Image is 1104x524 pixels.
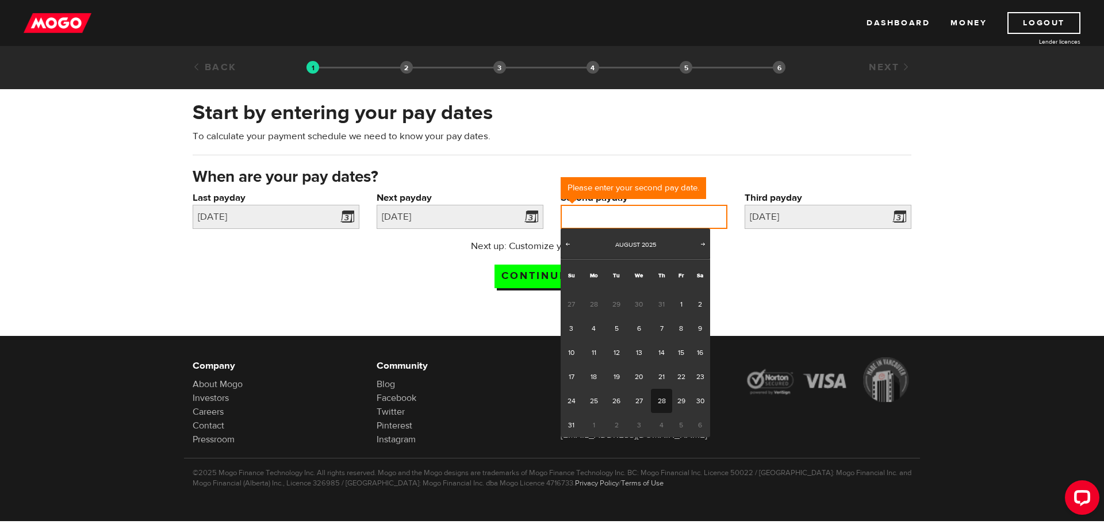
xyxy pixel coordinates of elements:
span: Prev [563,239,572,248]
a: 11 [582,341,605,365]
span: 27 [561,292,582,316]
a: 16 [690,341,710,365]
span: 5 [672,413,690,437]
a: 13 [627,341,651,365]
p: To calculate your payment schedule we need to know your pay dates. [193,129,911,143]
a: Facebook [377,392,416,404]
a: Investors [193,392,229,404]
a: 3 [561,316,582,341]
a: 21 [651,365,672,389]
span: 31 [651,292,672,316]
a: Prev [562,239,573,251]
a: 20 [627,365,651,389]
a: 31 [561,413,582,437]
a: 29 [672,389,690,413]
span: 30 [627,292,651,316]
a: 17 [561,365,582,389]
a: Instagram [377,434,416,445]
a: Privacy Policy [575,479,619,488]
label: Next payday [377,191,543,205]
a: Next [869,61,911,74]
a: Lender licences [994,37,1080,46]
label: Last payday [193,191,359,205]
a: Pressroom [193,434,235,445]
a: Logout [1007,12,1080,34]
h2: Start by entering your pay dates [193,101,911,125]
a: Money [950,12,987,34]
a: Terms of Use [621,479,664,488]
span: Friday [678,271,684,279]
a: 6 [627,316,651,341]
a: Twitter [377,406,405,418]
a: 19 [605,365,627,389]
a: Blog [377,378,395,390]
a: 10 [561,341,582,365]
a: Contact [193,420,224,431]
a: 26 [605,389,627,413]
span: Monday [590,271,598,279]
h6: Community [377,359,543,373]
span: 6 [690,413,710,437]
span: Thursday [658,271,665,279]
a: Next [697,239,709,251]
span: 29 [605,292,627,316]
a: 7 [651,316,672,341]
input: Continue now [494,265,609,288]
a: Back [193,61,237,74]
a: 8 [672,316,690,341]
a: Pinterest [377,420,412,431]
a: About Mogo [193,378,243,390]
a: 2 [690,292,710,316]
a: 24 [561,389,582,413]
a: 27 [627,389,651,413]
a: 5 [605,316,627,341]
a: 9 [690,316,710,341]
span: 1 [582,413,605,437]
span: 2 [605,413,627,437]
h3: When are your pay dates? [193,168,911,186]
a: 12 [605,341,627,365]
span: 3 [627,413,651,437]
img: transparent-188c492fd9eaac0f573672f40bb141c2.gif [306,61,319,74]
span: Tuesday [613,271,620,279]
span: Sunday [568,271,575,279]
a: Careers [193,406,224,418]
span: 28 [582,292,605,316]
a: 25 [582,389,605,413]
a: 23 [690,365,710,389]
a: 14 [651,341,672,365]
a: 1 [672,292,690,316]
span: 2025 [642,240,656,249]
span: August [615,240,640,249]
p: ©2025 Mogo Finance Technology Inc. All rights reserved. Mogo and the Mogo designs are trademarks ... [193,468,911,488]
span: 4 [651,413,672,437]
div: Please enter your second pay date. [561,177,706,199]
h6: Company [193,359,359,373]
p: Next up: Customize your loan options. [438,239,666,253]
a: 4 [582,316,605,341]
label: Third payday [745,191,911,205]
a: 15 [672,341,690,365]
img: legal-icons-92a2ffecb4d32d839781d1b4e4802d7b.png [745,357,911,402]
img: mogo_logo-11ee424be714fa7cbb0f0f49df9e16ec.png [24,12,91,34]
a: 30 [690,389,710,413]
span: Saturday [697,271,703,279]
span: Next [699,239,708,248]
a: 18 [582,365,605,389]
iframe: LiveChat chat widget [1056,476,1104,524]
a: 22 [672,365,690,389]
span: Wednesday [635,271,643,279]
a: 28 [651,389,672,413]
a: Dashboard [867,12,930,34]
